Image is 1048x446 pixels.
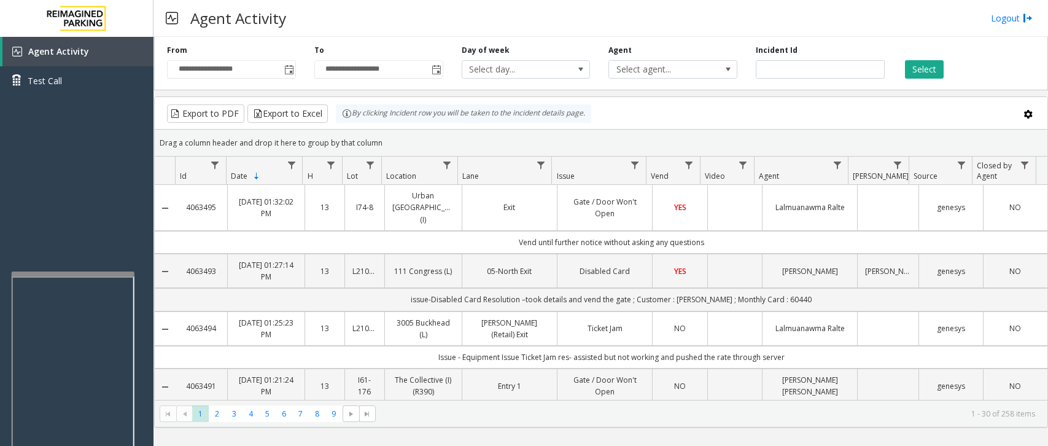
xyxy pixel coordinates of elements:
[565,323,645,334] a: Ticket Jam
[184,3,292,33] h3: Agent Activity
[183,265,220,277] a: 4063493
[1009,381,1021,391] span: NO
[1017,157,1033,173] a: Closed by Agent Filter Menu
[462,171,479,181] span: Lane
[155,267,176,276] a: Collapse Details
[247,104,328,123] button: Export to Excel
[322,157,339,173] a: H Filter Menu
[192,405,209,422] span: Page 1
[429,61,443,78] span: Toggle popup
[770,323,850,334] a: Lalmuanawma Ralte
[183,201,220,213] a: 4063495
[770,374,850,397] a: [PERSON_NAME] [PERSON_NAME]
[155,132,1047,154] div: Drag a column header and drop it here to group by that column
[991,12,1033,25] a: Logout
[312,323,337,334] a: 13
[890,157,906,173] a: Parker Filter Menu
[235,196,297,219] a: [DATE] 01:32:02 PM
[207,157,223,173] a: Id Filter Menu
[155,324,176,334] a: Collapse Details
[308,171,313,181] span: H
[343,405,359,423] span: Go to the next page
[12,47,22,57] img: 'icon'
[565,196,645,219] a: Gate / Door Won't Open
[705,171,725,181] span: Video
[231,171,247,181] span: Date
[609,61,711,78] span: Select agent...
[674,266,686,276] span: YES
[1009,266,1021,276] span: NO
[235,317,297,340] a: [DATE] 01:25:23 PM
[392,190,454,225] a: Urban [GEOGRAPHIC_DATA] (I)
[176,288,1047,311] td: issue-Disabled Card Resolution –took details and vend the gate ; Customer : [PERSON_NAME] ; Month...
[565,265,645,277] a: Disabled Card
[674,381,686,391] span: NO
[991,201,1040,213] a: NO
[557,171,575,181] span: Issue
[926,201,976,213] a: genesys
[166,3,178,33] img: pageIcon
[209,405,225,422] span: Page 2
[28,74,62,87] span: Test Call
[359,405,376,423] span: Go to the last page
[314,45,324,56] label: To
[462,61,564,78] span: Select day...
[392,374,454,397] a: The Collective (I) (R390)
[392,265,454,277] a: 111 Congress (L)
[865,265,911,277] a: [PERSON_NAME]
[759,171,779,181] span: Agent
[770,201,850,213] a: Lalmuanawma Ralte
[462,45,510,56] label: Day of week
[386,171,416,181] span: Location
[756,45,798,56] label: Incident Id
[167,45,187,56] label: From
[167,104,244,123] button: Export to PDF
[155,157,1047,400] div: Data table
[243,405,259,422] span: Page 4
[681,157,697,173] a: Vend Filter Menu
[352,374,377,397] a: I61-176
[347,171,358,181] span: Lot
[2,37,153,66] a: Agent Activity
[608,45,632,56] label: Agent
[853,171,909,181] span: [PERSON_NAME]
[183,323,220,334] a: 4063494
[352,201,377,213] a: I74-8
[660,201,699,213] a: YES
[926,323,976,334] a: genesys
[470,201,549,213] a: Exit
[235,259,297,283] a: [DATE] 01:27:14 PM
[362,409,372,419] span: Go to the last page
[991,265,1040,277] a: NO
[914,171,937,181] span: Source
[829,157,845,173] a: Agent Filter Menu
[674,323,686,334] span: NO
[1009,323,1021,334] span: NO
[336,104,591,123] div: By clicking Incident row you will be taken to the incident details page.
[183,380,220,392] a: 4063491
[977,160,1012,181] span: Closed by Agent
[312,380,337,392] a: 13
[383,409,1035,419] kendo-pager-info: 1 - 30 of 258 items
[627,157,643,173] a: Issue Filter Menu
[926,380,976,392] a: genesys
[235,374,297,397] a: [DATE] 01:21:24 PM
[532,157,549,173] a: Lane Filter Menu
[438,157,455,173] a: Location Filter Menu
[309,405,325,422] span: Page 8
[1009,202,1021,213] span: NO
[1023,12,1033,25] img: logout
[252,171,262,181] span: Sortable
[342,109,352,119] img: infoIcon.svg
[926,265,976,277] a: genesys
[352,323,377,334] a: L21082601
[735,157,751,173] a: Video Filter Menu
[392,317,454,340] a: 3005 Buckhead (L)
[651,171,669,181] span: Vend
[282,61,295,78] span: Toggle popup
[155,382,176,392] a: Collapse Details
[660,323,699,334] a: NO
[346,409,356,419] span: Go to the next page
[176,346,1047,369] td: Issue - Equipment Issue Ticket Jam res- assisted but not working and pushed the rate through server
[770,265,850,277] a: [PERSON_NAME]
